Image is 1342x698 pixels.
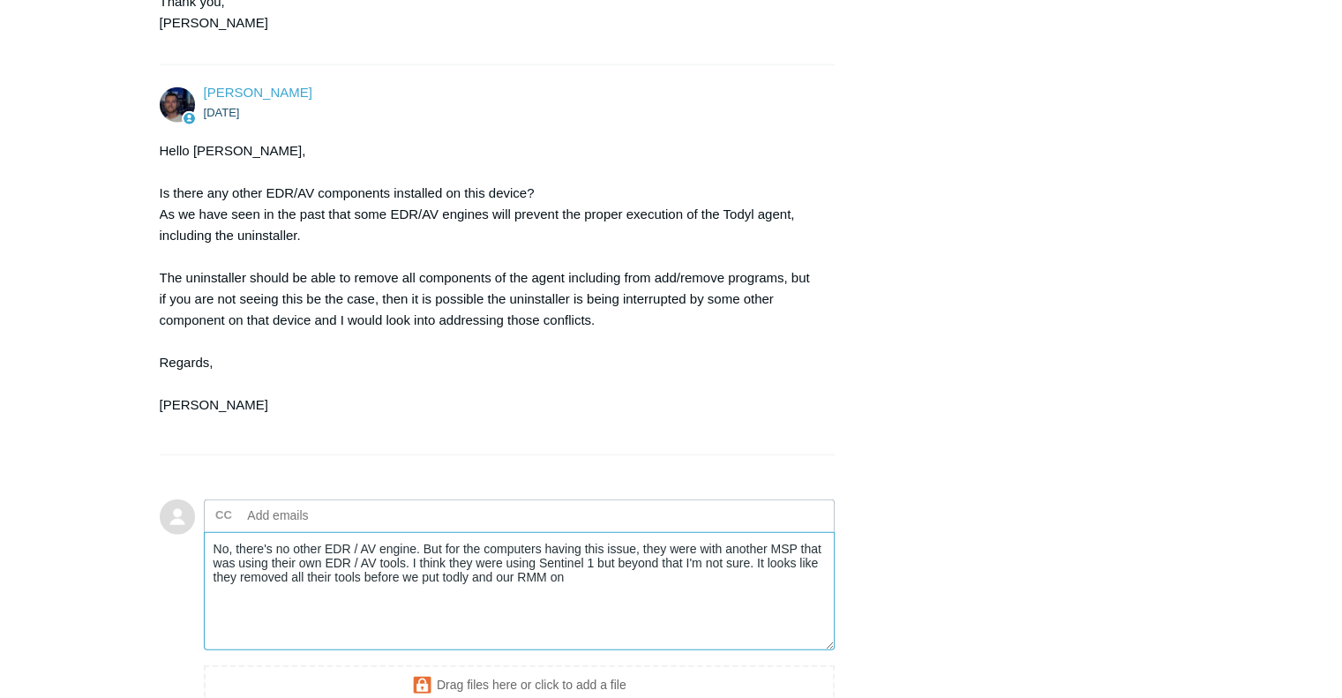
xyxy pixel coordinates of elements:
[204,85,312,100] span: Connor Davis
[241,502,431,529] input: Add emails
[204,85,312,100] a: [PERSON_NAME]
[215,502,232,529] label: CC
[204,532,836,651] textarea: Add your reply
[204,106,240,119] time: 09/17/2025, 13:47
[160,140,818,437] div: Hello [PERSON_NAME], Is there any other EDR/AV components installed on this device? As we have se...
